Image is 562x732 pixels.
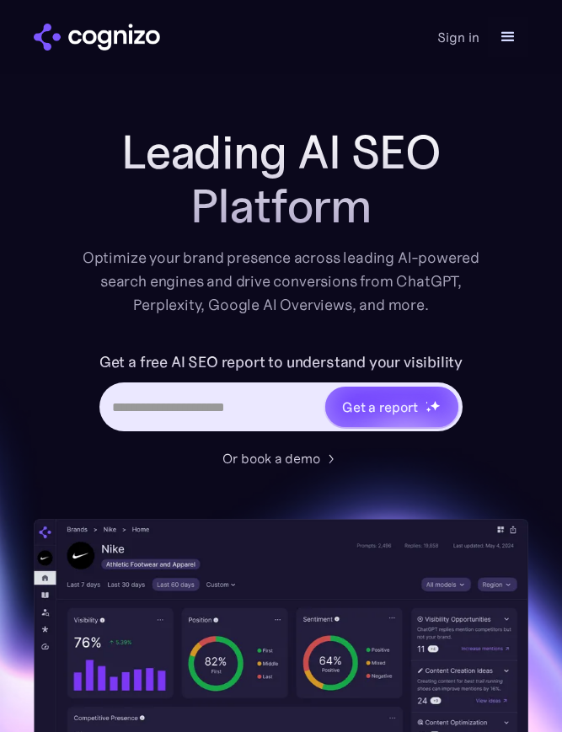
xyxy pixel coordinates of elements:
[488,17,528,57] div: menu
[34,125,528,232] h1: Leading AI SEO Platform
[34,24,160,51] a: home
[222,448,320,468] div: Or book a demo
[74,246,489,317] div: Optimize your brand presence across leading AI-powered search engines and drive conversions from ...
[99,350,463,440] form: Hero URL Input Form
[437,27,479,47] a: Sign in
[342,397,418,417] div: Get a report
[426,401,428,403] img: star
[34,24,160,51] img: cognizo logo
[222,448,340,468] a: Or book a demo
[99,350,463,374] label: Get a free AI SEO report to understand your visibility
[324,385,460,429] a: Get a reportstarstarstar
[430,400,441,411] img: star
[426,407,431,413] img: star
